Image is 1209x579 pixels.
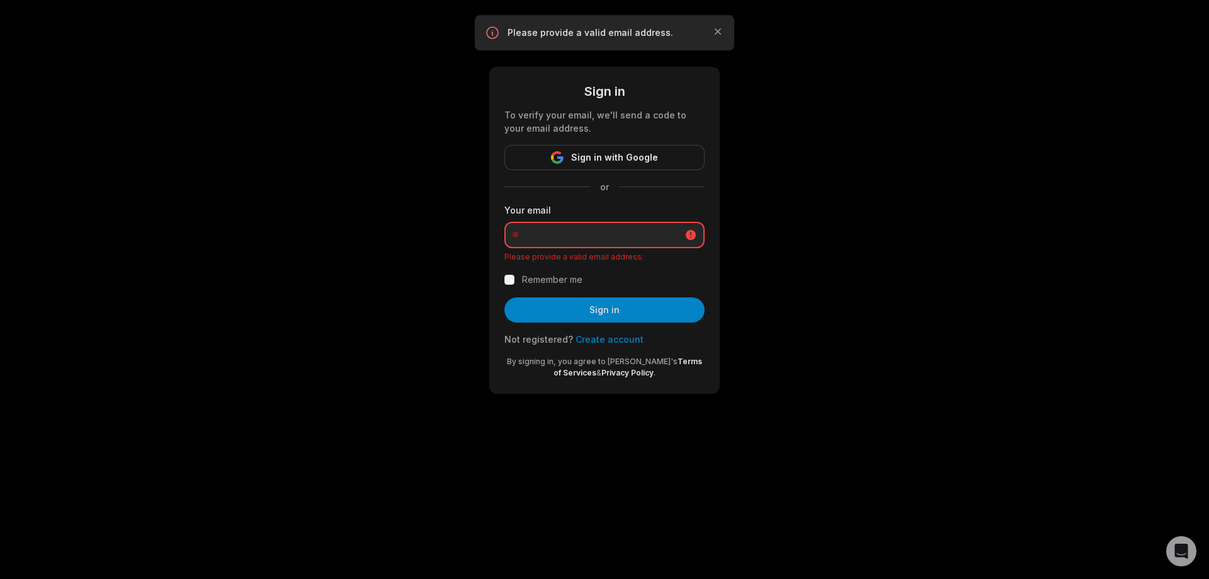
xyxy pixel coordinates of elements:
p: Please provide a valid email address. [504,252,705,262]
span: & [596,368,601,377]
span: By signing in, you agree to [PERSON_NAME]'s [507,357,678,366]
p: Please provide a valid email address. [508,26,701,39]
span: Sign in with Google [571,150,658,165]
a: Create account [576,334,644,345]
a: Terms of Services [553,357,702,377]
span: . [654,368,656,377]
span: or [590,180,619,193]
a: Privacy Policy [601,368,654,377]
span: Not registered? [504,334,573,345]
label: Your email [504,204,705,217]
button: Sign in [504,297,705,323]
button: Sign in with Google [504,145,705,170]
div: Open Intercom Messenger [1166,536,1196,566]
div: To verify your email, we'll send a code to your email address. [504,108,705,135]
div: Sign in [504,82,705,101]
label: Remember me [522,272,582,287]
